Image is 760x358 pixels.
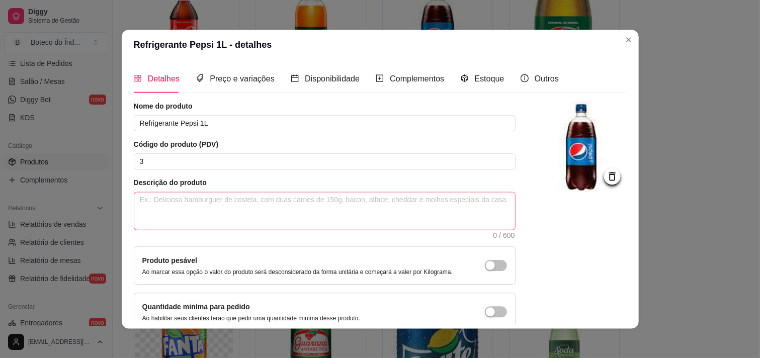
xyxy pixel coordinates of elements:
[460,74,468,82] span: code-sandbox
[134,153,516,169] input: Ex.: 123
[134,101,516,111] article: Nome do produto
[376,74,384,82] span: plus-square
[148,74,180,82] span: Detalhes
[521,74,529,82] span: info-circle
[210,74,275,82] span: Preço e variações
[305,74,360,82] span: Disponibilidade
[142,314,360,322] p: Ao habilitar seus clientes terão que pedir uma quantidade miníma desse produto.
[196,74,204,82] span: tags
[475,74,504,82] span: Estoque
[142,303,250,311] label: Quantidade miníma para pedido
[134,177,516,188] article: Descrição do produto
[122,30,639,60] header: Refrigerante Pepsi 1L - detalhes
[291,74,299,82] span: calendar
[535,74,559,82] span: Outros
[134,139,516,149] article: Código do produto (PDV)
[390,74,444,82] span: Complementos
[620,32,636,48] button: Close
[536,101,627,192] img: logo da loja
[142,268,453,276] p: Ao marcar essa opção o valor do produto será desconsiderado da forma unitária e começará a valer ...
[142,256,197,264] label: Produto pesável
[134,115,516,131] input: Ex.: Hamburguer de costela
[134,74,142,82] span: appstore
